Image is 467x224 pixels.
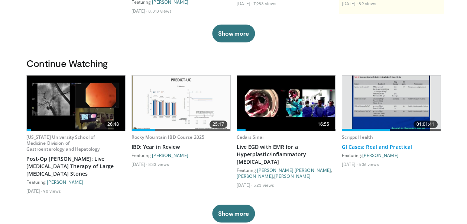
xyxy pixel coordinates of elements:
[26,155,126,177] a: Post-Op [PERSON_NAME]: Live [MEDICAL_DATA] Therapy of Large [MEDICAL_DATA] Stones
[342,76,441,131] a: 01:01:41
[132,134,205,140] a: Rocky Mountain IBD Course 2025
[47,179,83,185] a: [PERSON_NAME]
[26,188,42,194] li: [DATE]
[342,134,373,140] a: Scripps Health
[26,179,126,185] div: Featuring:
[210,121,227,128] span: 25:17
[237,173,273,179] a: [PERSON_NAME]
[26,57,441,69] h3: Continue Watching
[414,121,438,128] span: 01:01:41
[359,0,376,6] li: 89 views
[152,153,188,158] a: [PERSON_NAME]
[27,76,125,131] img: 243270b0-d39a-4a0d-a634-9931b2740e20.620x360_q85_upscale.jpg
[342,0,358,6] li: [DATE]
[104,121,122,128] span: 26:48
[132,8,147,14] li: [DATE]
[237,76,335,131] a: 16:55
[27,76,125,131] a: 26:48
[359,161,379,167] li: 506 views
[26,134,100,152] a: [US_STATE] University School of Medicine Division of Gastroenterology and Hepatology
[362,153,399,158] a: [PERSON_NAME]
[253,182,274,188] li: 523 views
[253,0,276,6] li: 7,983 views
[295,167,331,173] a: [PERSON_NAME]
[342,161,358,167] li: [DATE]
[43,188,61,194] li: 90 views
[315,121,333,128] span: 16:55
[342,152,441,158] div: Featuring:
[237,76,335,131] img: c70424a4-7740-40e9-8e3d-1cd88548fdb4.620x360_q85_upscale.jpg
[342,143,441,151] a: GI Cases: Real and Practical
[132,76,230,131] img: d50fa869-bc3e-45e5-8956-d1a7d41099c5.620x360_q85_upscale.jpg
[237,134,263,140] a: Cedars Sinai
[237,182,253,188] li: [DATE]
[212,25,255,42] button: Show more
[257,167,294,173] a: [PERSON_NAME]
[132,143,231,151] a: IBD: Year in Review
[352,76,430,131] img: 21b20f57-54d6-4866-9377-e04e05686d1d.620x360_q85_upscale.jpg
[148,161,169,167] li: 833 views
[132,76,230,131] a: 25:17
[237,167,336,179] div: Featuring: , , ,
[212,205,255,223] button: Show more
[237,0,253,6] li: [DATE]
[148,8,172,14] li: 8,313 views
[132,152,231,158] div: Featuring:
[237,143,336,166] a: Live EGD with EMR for a Hyperplastic/Inflammatory [MEDICAL_DATA]
[274,173,311,179] a: [PERSON_NAME]
[132,161,147,167] li: [DATE]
